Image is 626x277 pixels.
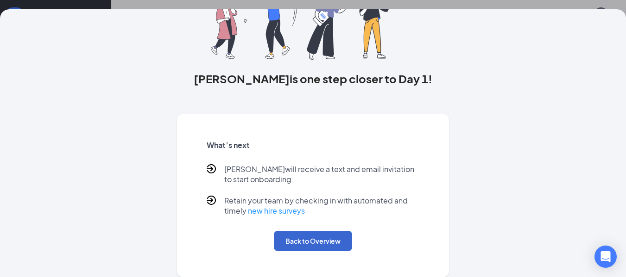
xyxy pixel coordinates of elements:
p: Retain your team by checking in with automated and timely [224,196,419,216]
button: Back to Overview [274,231,352,251]
h5: What’s next [207,140,419,150]
a: new hire surveys [248,206,305,215]
div: Open Intercom Messenger [594,246,617,268]
h3: [PERSON_NAME] is one step closer to Day 1! [177,71,449,86]
p: [PERSON_NAME] will receive a text and email invitation to start onboarding [224,164,419,185]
